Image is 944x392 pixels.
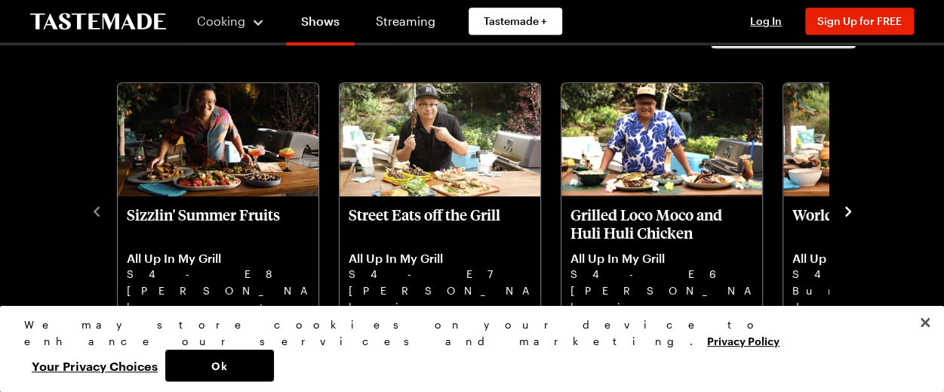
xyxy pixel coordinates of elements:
[909,306,942,339] button: Close
[127,205,309,331] a: Sizzlin' Summer Fruits
[24,350,165,381] button: Your Privacy Choices
[340,83,540,196] img: Street Eats off the Grill
[127,266,309,282] p: S4 - E8
[30,13,166,30] a: To Tastemade Home Page
[570,266,753,282] p: S4 - E6
[750,14,782,27] span: Log In
[349,205,531,331] a: Street Eats off the Grill
[165,350,274,381] button: Ok
[127,205,309,242] p: Sizzlin' Summer Fruits
[118,83,318,340] div: Sizzlin' Summer Fruits
[89,201,104,219] button: navigate to previous item
[118,83,318,196] img: Sizzlin' Summer Fruits
[469,8,562,35] a: Tastemade +
[349,251,531,266] p: All Up In My Grill
[570,251,753,266] p: All Up In My Grill
[570,205,753,331] a: Grilled Loco Moco and Huli Huli Chicken
[24,316,907,381] div: Privacy
[196,3,265,39] button: Cooking
[707,333,779,347] a: More information about your privacy, opens in a new tab
[570,205,753,242] p: Grilled Loco Moco and Huli Huli Chicken
[286,3,355,45] a: Shows
[349,205,531,242] p: Street Eats off the Grill
[349,282,531,331] p: [PERSON_NAME] brings the flavors of his travels to the grill turning up the heat on adventure.
[484,14,547,29] span: Tastemade +
[127,282,309,331] p: [PERSON_NAME] harvests seasonal fruits to bring your grill to the next level this summer.
[817,14,902,27] span: Sign Up for FREE
[197,14,245,28] span: Cooking
[736,14,796,29] button: Log In
[340,83,540,340] div: Street Eats off the Grill
[570,282,753,331] p: [PERSON_NAME] brings the best of the island cookouts with salty and sweet nostalgic flavors.
[805,8,914,35] button: Sign Up for FREE
[561,83,762,196] img: Grilled Loco Moco and Huli Huli Chicken
[841,201,856,219] button: navigate to next item
[349,266,531,282] p: S4 - E7
[127,251,309,266] p: All Up In My Grill
[24,316,907,350] div: We may store cookies on your device to enhance our services and marketing.
[561,83,762,340] div: Grilled Loco Moco and Huli Huli Chicken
